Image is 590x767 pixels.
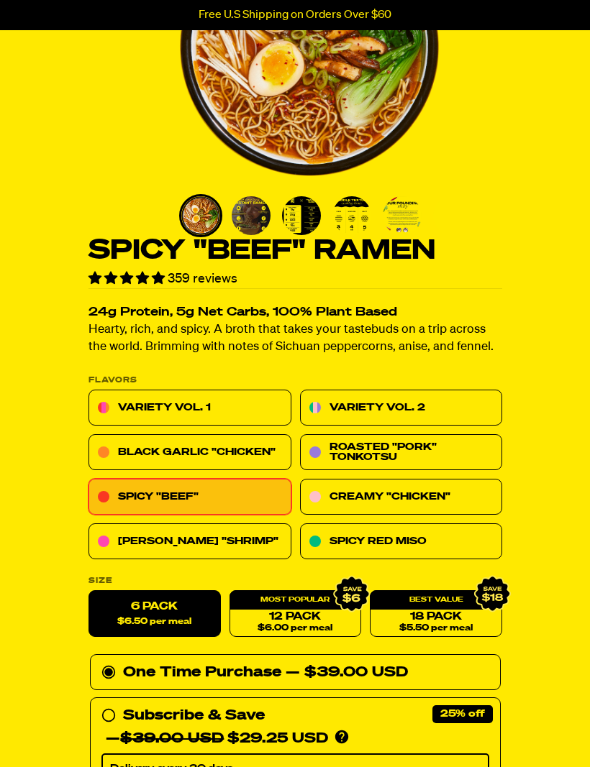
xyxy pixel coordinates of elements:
[230,194,273,237] li: Go to slide 2
[88,390,291,426] a: Variety Vol. 1
[282,196,321,235] img: Spicy "Beef" Ramen
[332,196,371,235] img: Spicy "Beef" Ramen
[299,435,502,471] a: Roasted "Pork" Tonkotsu
[370,591,502,638] a: 18 Pack$5.50 per meal
[299,390,502,426] a: Variety Vol. 2
[88,377,502,385] p: Flavors
[232,196,271,235] img: Spicy "Beef" Ramen
[280,194,323,237] li: Go to slide 3
[88,272,168,285] span: 4.82 stars
[7,700,155,760] iframe: Marketing Popup
[381,194,424,237] li: Go to slide 5
[120,732,224,746] del: $39.00 USD
[88,322,502,357] p: Hearty, rich, and spicy. A broth that takes your tastebuds on a trip across the world. Brimming w...
[258,624,332,633] span: $6.00 per meal
[179,194,222,237] li: Go to slide 1
[179,194,440,237] div: PDP main carousel thumbnails
[433,196,472,235] img: Spicy "Beef" Ramen
[286,661,408,684] div: — $39.00 USD
[88,524,291,560] a: [PERSON_NAME] "Shrimp"
[123,704,265,727] div: Subscribe & Save
[199,9,391,22] p: Free U.S Shipping on Orders Over $60
[88,591,221,638] label: 6 Pack
[299,524,502,560] a: Spicy Red Miso
[181,196,220,235] img: Spicy "Beef" Ramen
[431,194,474,237] li: Go to slide 6
[330,194,373,237] li: Go to slide 4
[229,591,361,638] a: 12 Pack$6.00 per meal
[299,479,502,515] a: Creamy "Chicken"
[88,237,502,265] h1: Spicy "Beef" Ramen
[168,272,237,285] span: 359 reviews
[88,577,502,585] label: Size
[399,624,473,633] span: $5.50 per meal
[117,617,191,627] span: $6.50 per meal
[88,307,502,319] h2: 24g Protein, 5g Net Carbs, 100% Plant Based
[88,435,291,471] a: Black Garlic "Chicken"
[106,727,328,750] div: — $29.25 USD
[88,479,291,515] a: Spicy "Beef"
[383,196,422,235] img: Spicy "Beef" Ramen
[101,661,489,684] div: One Time Purchase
